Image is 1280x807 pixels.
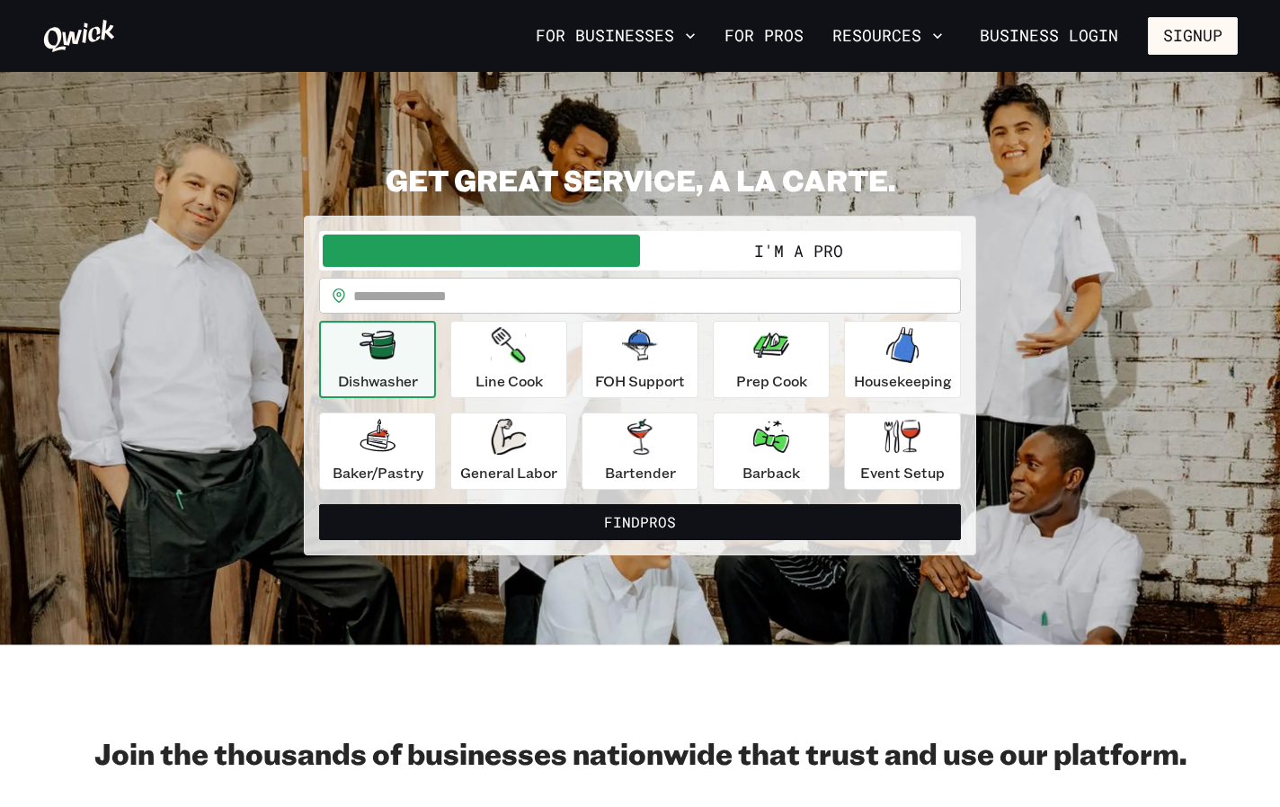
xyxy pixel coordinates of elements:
[319,504,961,540] button: FindPros
[323,235,640,267] button: I'm a Business
[1148,17,1238,55] button: Signup
[450,321,567,398] button: Line Cook
[717,21,811,51] a: For Pros
[338,370,418,392] p: Dishwasher
[595,370,685,392] p: FOH Support
[964,17,1133,55] a: Business Login
[860,462,945,483] p: Event Setup
[304,162,976,198] h2: GET GREAT SERVICE, A LA CARTE.
[640,235,957,267] button: I'm a Pro
[582,412,698,490] button: Bartender
[713,321,830,398] button: Prep Cook
[742,462,800,483] p: Barback
[605,462,676,483] p: Bartender
[713,412,830,490] button: Barback
[450,412,567,490] button: General Labor
[333,462,423,483] p: Baker/Pastry
[825,21,950,51] button: Resources
[476,370,543,392] p: Line Cook
[844,412,961,490] button: Event Setup
[319,321,436,398] button: Dishwasher
[854,370,952,392] p: Housekeeping
[319,412,436,490] button: Baker/Pastry
[42,735,1238,771] h2: Join the thousands of businesses nationwide that trust and use our platform.
[529,21,703,51] button: For Businesses
[844,321,961,398] button: Housekeeping
[582,321,698,398] button: FOH Support
[736,370,807,392] p: Prep Cook
[460,462,557,483] p: General Labor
